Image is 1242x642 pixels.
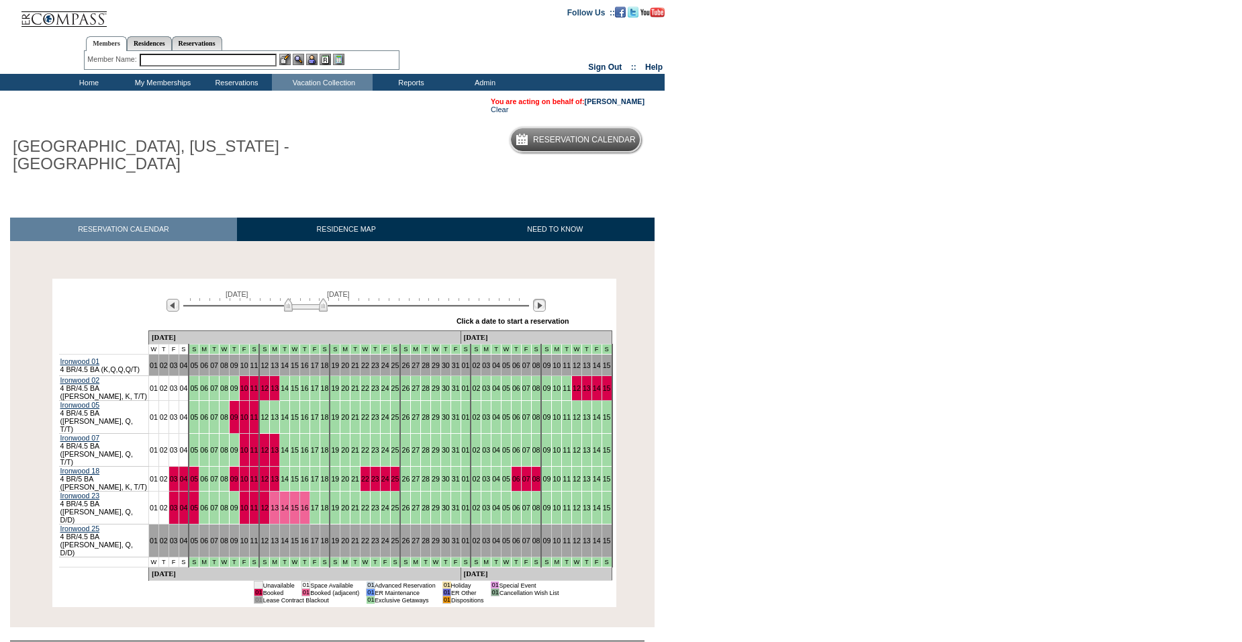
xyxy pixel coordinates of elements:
[311,361,319,369] a: 17
[553,384,561,392] a: 10
[190,475,198,483] a: 05
[422,384,430,392] a: 28
[452,384,460,392] a: 31
[230,384,238,392] a: 09
[452,504,460,512] a: 31
[401,504,410,512] a: 26
[588,62,622,72] a: Sign Out
[512,361,520,369] a: 06
[361,475,369,483] a: 22
[522,361,530,369] a: 07
[573,384,581,392] a: 12
[160,446,168,454] a: 02
[462,446,470,454] a: 01
[401,446,410,454] a: 26
[522,475,530,483] a: 07
[532,446,540,454] a: 08
[271,413,279,421] a: 13
[271,384,279,392] a: 13
[260,361,269,369] a: 12
[220,384,228,392] a: 08
[401,475,410,483] a: 26
[462,475,470,483] a: 01
[603,384,611,392] a: 15
[150,446,158,454] a: 01
[200,504,208,512] a: 06
[170,475,178,483] a: 03
[371,361,379,369] a: 23
[301,504,309,512] a: 16
[412,504,420,512] a: 27
[412,384,420,392] a: 27
[432,475,440,483] a: 29
[432,413,440,421] a: 29
[381,475,389,483] a: 24
[351,361,359,369] a: 21
[230,446,238,454] a: 09
[180,384,188,392] a: 04
[381,504,389,512] a: 24
[603,361,611,369] a: 15
[391,384,399,392] a: 25
[492,361,500,369] a: 04
[341,446,349,454] a: 20
[553,413,561,421] a: 10
[160,361,168,369] a: 02
[124,74,198,91] td: My Memberships
[491,105,508,113] a: Clear
[210,413,218,421] a: 07
[240,504,248,512] a: 10
[321,384,329,392] a: 18
[190,361,198,369] a: 05
[260,446,269,454] a: 12
[533,136,636,144] h5: Reservation Calendar
[432,361,440,369] a: 29
[603,413,611,421] a: 15
[391,361,399,369] a: 25
[160,384,168,392] a: 02
[472,475,480,483] a: 02
[200,475,208,483] a: 06
[230,413,238,421] a: 09
[455,218,655,241] a: NEED TO KNOW
[502,475,510,483] a: 05
[306,54,318,65] img: Impersonate
[583,361,591,369] a: 13
[432,504,440,512] a: 29
[532,384,540,392] a: 08
[603,475,611,483] a: 15
[281,361,289,369] a: 14
[462,413,470,421] a: 01
[573,475,581,483] a: 12
[472,446,480,454] a: 02
[331,361,339,369] a: 19
[532,413,540,421] a: 08
[293,54,304,65] img: View
[321,361,329,369] a: 18
[311,475,319,483] a: 17
[200,384,208,392] a: 06
[230,475,238,483] a: 09
[291,475,299,483] a: 15
[593,475,601,483] a: 14
[260,475,269,483] a: 12
[391,413,399,421] a: 25
[341,361,349,369] a: 20
[166,299,179,312] img: Previous
[311,384,319,392] a: 17
[341,413,349,421] a: 20
[331,413,339,421] a: 19
[331,446,339,454] a: 19
[210,384,218,392] a: 07
[371,413,379,421] a: 23
[351,384,359,392] a: 21
[86,36,127,51] a: Members
[452,475,460,483] a: 31
[341,475,349,483] a: 20
[60,434,100,442] a: Ironwood 07
[200,361,208,369] a: 06
[220,446,228,454] a: 08
[333,54,344,65] img: b_calculator.gif
[210,475,218,483] a: 07
[452,413,460,421] a: 31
